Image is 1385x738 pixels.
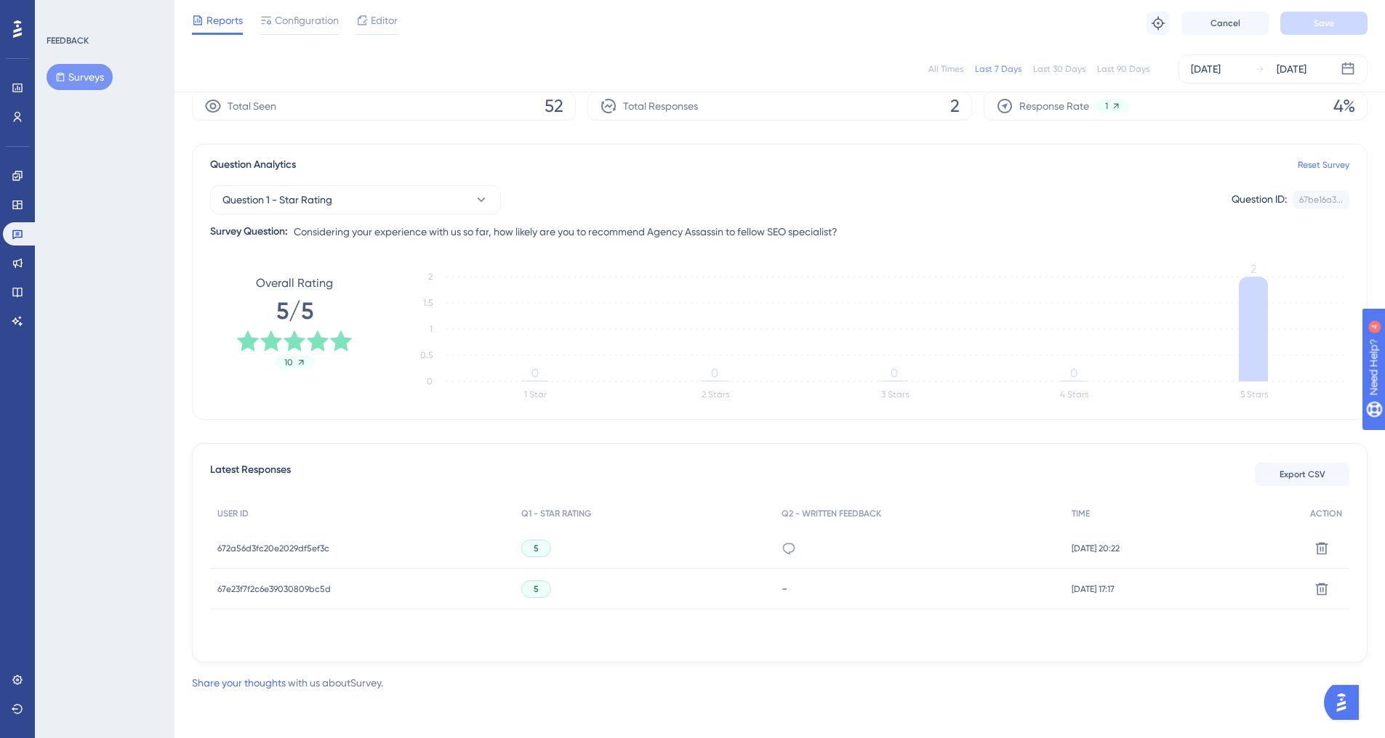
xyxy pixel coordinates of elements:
a: Share your thoughts [192,677,286,689]
span: 10 [284,357,293,368]
text: 2 Stars [702,389,729,400]
span: USER ID [217,508,249,519]
tspan: 0 [531,366,539,380]
tspan: 1.5 [423,298,433,308]
span: 67e23f7f2c6e39030809bc5d [217,583,331,595]
div: [DATE] [1191,60,1221,78]
button: Export CSV [1255,463,1349,486]
tspan: 0 [1070,366,1077,380]
span: Overall Rating [256,275,333,292]
span: 5 [534,543,539,554]
a: Reset Survey [1298,159,1349,171]
span: Need Help? [34,4,91,21]
span: Question 1 - Star Rating [222,191,332,208]
tspan: 0.5 [420,350,433,360]
span: Reports [206,12,243,29]
span: Configuration [275,12,339,29]
span: ACTION [1310,508,1342,519]
tspan: 0 [711,366,718,380]
div: with us about Survey . [192,674,383,692]
tspan: 2 [428,272,433,282]
div: FEEDBACK [47,35,89,46]
span: Q1 - STAR RATING [521,508,591,519]
span: 2 [950,94,960,118]
span: Save [1314,17,1334,29]
span: 5/5 [276,295,313,327]
div: [DATE] [1277,60,1306,78]
div: 4 [101,7,105,19]
span: Considering your experience with us so far, how likely are you to recommend Agency Assassin to fe... [294,223,838,240]
span: Q2 - WRITTEN FEEDBACK [782,508,881,519]
span: Editor [371,12,398,29]
div: Last 30 Days [1033,63,1085,75]
span: Question Analytics [210,156,296,174]
span: 5 [534,583,539,595]
span: [DATE] 17:17 [1072,583,1115,595]
tspan: 2 [1250,262,1256,276]
button: Cancel [1181,12,1269,35]
span: 52 [545,94,563,118]
tspan: 0 [427,376,433,386]
div: Question ID: [1232,190,1287,209]
tspan: 1 [430,324,433,334]
button: Surveys [47,64,113,90]
span: Response Rate [1019,97,1089,115]
span: Export CSV [1280,469,1325,480]
button: Question 1 - Star Rating [210,185,501,214]
text: 3 Stars [881,389,909,400]
div: All Times [928,63,963,75]
button: Save [1280,12,1368,35]
span: Latest Responses [210,461,291,487]
span: 672a56d3fc20e2029df5ef3c [217,543,329,554]
div: Last 90 Days [1097,63,1149,75]
span: Cancel [1211,17,1240,29]
div: - [782,582,1057,596]
div: Survey Question: [210,223,288,240]
div: Last 7 Days [975,63,1021,75]
div: 67be16a3... [1299,194,1343,206]
span: TIME [1072,508,1090,519]
iframe: UserGuiding AI Assistant Launcher [1324,681,1368,724]
span: Total Seen [228,97,276,115]
text: 5 Stars [1240,389,1268,400]
text: 4 Stars [1060,389,1088,400]
span: [DATE] 20:22 [1072,543,1120,554]
text: 1 Star [524,389,547,400]
span: Total Responses [623,97,698,115]
tspan: 0 [891,366,898,380]
span: 1 [1105,100,1108,112]
span: 4% [1333,94,1355,118]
